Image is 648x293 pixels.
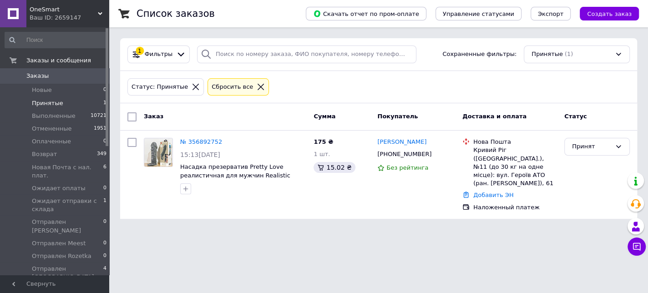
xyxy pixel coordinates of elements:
[571,10,639,17] a: Создать заказ
[473,192,513,198] a: Добавить ЭН
[587,10,632,17] span: Создать заказ
[197,45,416,63] input: Поиск по номеру заказа, ФИО покупателя, номеру телефона, Email, номеру накладной
[386,164,428,171] span: Без рейтинга
[210,82,255,92] div: Сбросить все
[103,86,106,94] span: 0
[91,112,106,120] span: 10721
[473,203,557,212] div: Наложенный платеж
[32,252,91,260] span: Отправлен Rozetka
[103,197,106,213] span: 1
[32,125,71,133] span: Отмененные
[564,113,587,120] span: Статус
[32,112,76,120] span: Выполненные
[32,239,86,248] span: Отправлен Meest
[137,8,215,19] h1: Список заказов
[130,82,190,92] div: Статус: Принятые
[145,50,173,59] span: Фильтры
[103,239,106,248] span: 0
[32,99,63,107] span: Принятые
[144,138,173,167] a: Фото товару
[136,47,144,55] div: 1
[32,218,103,234] span: Отправлен [PERSON_NAME]
[26,72,49,80] span: Заказы
[103,163,106,180] span: 6
[144,138,172,167] img: Фото товару
[32,86,52,94] span: Новые
[180,138,222,145] a: № 356892752
[103,265,106,281] span: 4
[26,56,91,65] span: Заказы и сообщения
[313,10,419,18] span: Скачать отчет по пром-оплате
[473,138,557,146] div: Нова Пошта
[32,150,57,158] span: Возврат
[94,125,106,133] span: 1951
[103,137,106,146] span: 0
[377,138,426,146] a: [PERSON_NAME]
[314,162,355,173] div: 15.02 ₴
[103,99,106,107] span: 1
[32,265,103,281] span: Отправлен [GEOGRAPHIC_DATA]
[572,142,611,152] div: Принят
[103,218,106,234] span: 0
[473,146,557,187] div: Кривий Ріг ([GEOGRAPHIC_DATA].), №11 (до 30 кг на одне місце): вул. Героїв АТО (ран. [PERSON_NAME...
[97,150,106,158] span: 349
[532,50,563,59] span: Принятые
[30,14,109,22] div: Ваш ID: 2659147
[580,7,639,20] button: Создать заказ
[180,151,220,158] span: 15:13[DATE]
[32,163,103,180] span: Новая Почта с нал. плат.
[531,7,571,20] button: Экспорт
[32,197,103,213] span: Ожидает отправки с склада
[443,10,514,17] span: Управление статусами
[103,252,106,260] span: 0
[442,50,516,59] span: Сохраненные фильтры:
[377,113,418,120] span: Покупатель
[375,148,433,160] div: [PHONE_NUMBER]
[180,163,290,187] a: Насадка презерватив Pretty Love реалистичная для мужчин Realistic Penis Sleeve LyBaile
[30,5,98,14] span: OneSmart
[306,7,426,20] button: Скачать отчет по пром-оплате
[5,32,107,48] input: Поиск
[462,113,526,120] span: Доставка и оплата
[565,51,573,57] span: (1)
[314,151,330,157] span: 1 шт.
[32,137,71,146] span: Оплаченные
[435,7,521,20] button: Управление статусами
[314,138,333,145] span: 175 ₴
[32,184,86,192] span: Ожидает оплаты
[314,113,335,120] span: Сумма
[103,184,106,192] span: 0
[628,237,646,256] button: Чат с покупателем
[538,10,563,17] span: Экспорт
[144,113,163,120] span: Заказ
